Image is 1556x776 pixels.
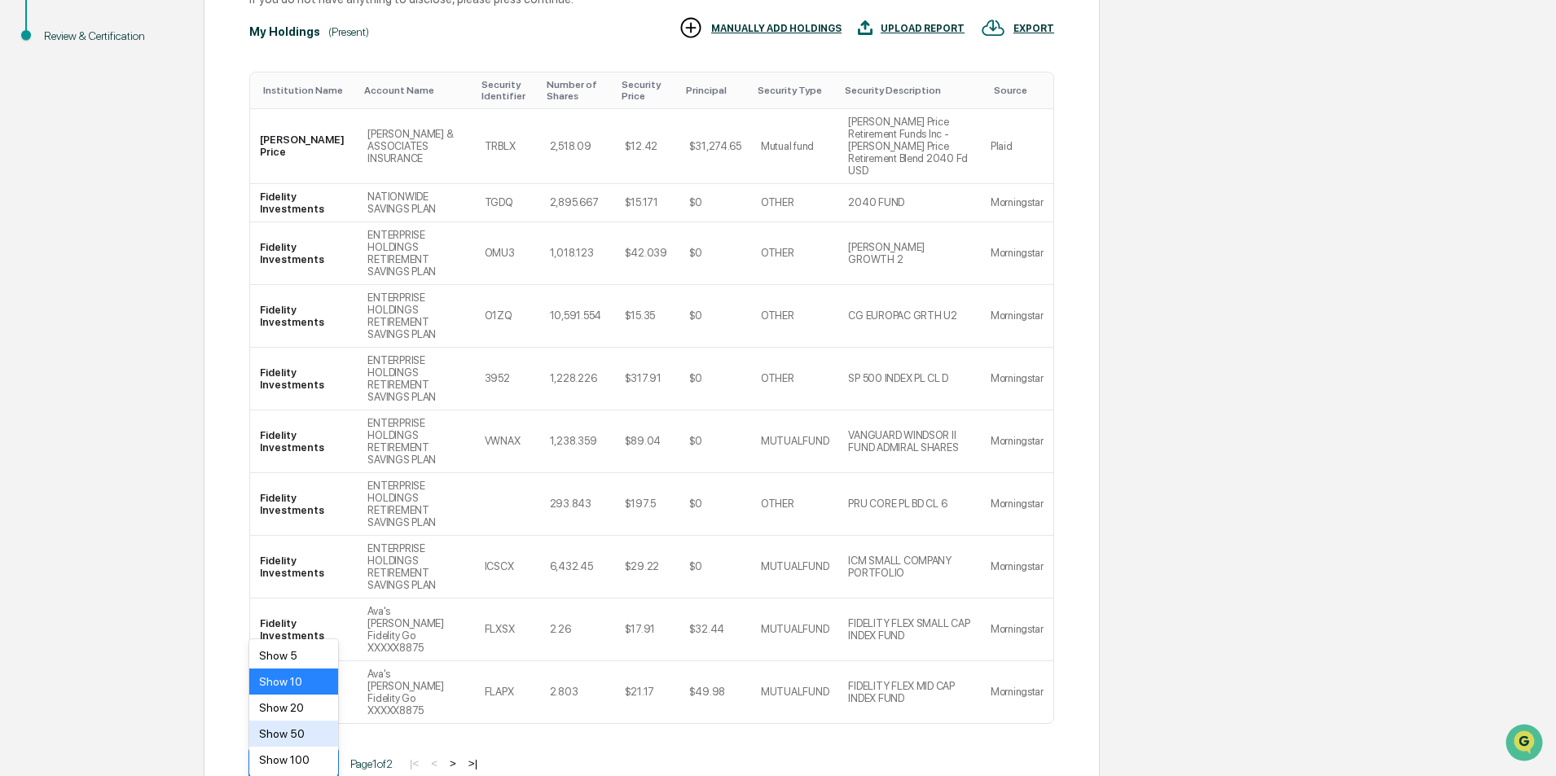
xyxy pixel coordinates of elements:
td: $0 [679,410,751,473]
div: Show 5 [249,642,338,669]
a: 🖐️Preclearance [10,199,112,228]
div: 🖐️ [16,207,29,220]
td: ICSCX [475,536,540,598]
a: Powered byPylon [115,275,197,288]
td: OTHER [751,222,838,285]
td: $15.35 [615,285,679,348]
td: $317.91 [615,348,679,410]
td: Morningstar [981,222,1053,285]
div: 🗄️ [118,207,131,220]
div: Toggle SortBy [994,85,1047,96]
div: EXPORT [1013,23,1054,34]
button: |< [405,756,424,770]
img: MANUALLY ADD HOLDINGS [679,15,703,40]
div: Show 20 [249,695,338,721]
td: FLAPX [475,661,540,723]
td: MUTUALFUND [751,598,838,661]
td: Fidelity Investments [250,473,358,536]
td: Morningstar [981,410,1053,473]
td: $0 [679,184,751,222]
td: $197.5 [615,473,679,536]
td: ENTERPRISE HOLDINGS RETIREMENT SAVINGS PLAN [358,222,474,285]
td: TGDQ [475,184,540,222]
td: OTHER [751,184,838,222]
td: 1,228.226 [540,348,615,410]
td: Fidelity Investments [250,410,358,473]
td: $15.171 [615,184,679,222]
td: OTHER [751,348,838,410]
span: Pylon [162,276,197,288]
button: > [445,756,461,770]
div: Toggle SortBy [845,85,974,96]
td: OTHER [751,285,838,348]
td: FLXSX [475,598,540,661]
span: Page 1 of 2 [350,757,393,770]
td: $0 [679,285,751,348]
td: Fidelity Investments [250,285,358,348]
td: $42.039 [615,222,679,285]
td: ENTERPRISE HOLDINGS RETIREMENT SAVINGS PLAN [358,285,474,348]
td: 2,895.667 [540,184,615,222]
td: [PERSON_NAME] Price [250,109,358,184]
td: 1,238.359 [540,410,615,473]
td: O1ZQ [475,285,540,348]
div: Toggle SortBy [364,85,468,96]
img: UPLOAD REPORT [858,15,873,40]
div: Show 50 [249,721,338,747]
td: $49.98 [679,661,751,723]
td: VWNAX [475,410,540,473]
td: MUTUALFUND [751,536,838,598]
td: Ava's [PERSON_NAME] Fidelity Go XXXXX8875 [358,598,474,661]
a: 🗄️Attestations [112,199,209,228]
img: EXPORT [981,15,1005,40]
div: Start new chat [55,125,267,141]
td: Morningstar [981,661,1053,723]
td: CG EUROPAC GRTH U2 [838,285,980,348]
td: OTHER [751,473,838,536]
td: Mutual fund [751,109,838,184]
div: 🔎 [16,238,29,251]
td: Fidelity Investments [250,222,358,285]
td: $89.04 [615,410,679,473]
td: VANGUARD WINDSOR II FUND ADMIRAL SHARES [838,410,980,473]
td: $29.22 [615,536,679,598]
img: 1746055101610-c473b297-6a78-478c-a979-82029cc54cd1 [16,125,46,154]
td: ENTERPRISE HOLDINGS RETIREMENT SAVINGS PLAN [358,536,474,598]
iframe: Open customer support [1504,722,1548,766]
td: NATIONWIDE SAVINGS PLAN [358,184,474,222]
span: Preclearance [33,205,105,221]
button: < [426,756,442,770]
td: $32.44 [679,598,751,661]
td: ENTERPRISE HOLDINGS RETIREMENT SAVINGS PLAN [358,410,474,473]
div: My Holdings [249,25,320,38]
td: 10,591.554 [540,285,615,348]
td: Ava's [PERSON_NAME] Fidelity Go XXXXX8875 [358,661,474,723]
td: 2.803 [540,661,615,723]
td: OMU3 [475,222,540,285]
span: Attestations [134,205,202,221]
td: $31,274.65 [679,109,751,184]
td: MUTUALFUND [751,410,838,473]
div: Toggle SortBy [622,79,673,102]
div: MANUALLY ADD HOLDINGS [711,23,842,34]
td: MUTUALFUND [751,661,838,723]
div: (Present) [328,25,369,38]
td: Morningstar [981,285,1053,348]
td: TRBLX [475,109,540,184]
td: Fidelity Investments [250,184,358,222]
div: Review & Certification [44,28,178,45]
a: 🔎Data Lookup [10,230,109,259]
td: SP 500 INDEX PL CL D [838,348,980,410]
button: Start new chat [277,129,297,149]
td: ICM SMALL COMPANY PORTFOLIO [838,536,980,598]
div: Toggle SortBy [758,85,832,96]
td: 6,432.45 [540,536,615,598]
td: [PERSON_NAME] GROWTH 2 [838,222,980,285]
td: Fidelity Investments [250,598,358,661]
td: 293.843 [540,473,615,536]
div: Toggle SortBy [547,79,609,102]
td: $0 [679,536,751,598]
td: 2.26 [540,598,615,661]
span: Data Lookup [33,236,103,252]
